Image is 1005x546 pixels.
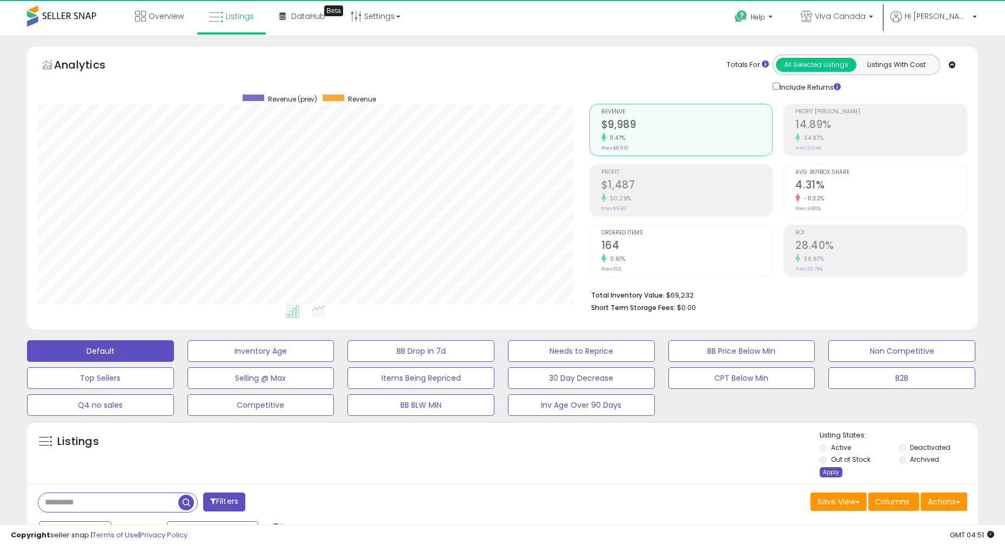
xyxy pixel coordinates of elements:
[11,530,187,541] div: seller snap | |
[606,255,626,263] small: 0.61%
[828,340,975,362] button: Non Competitive
[910,455,939,464] label: Archived
[226,11,254,22] span: Listings
[875,496,909,507] span: Columns
[347,394,494,416] button: BB BLW MIN
[601,179,773,193] h2: $1,487
[820,430,977,441] p: Listing States:
[606,194,632,203] small: 50.29%
[668,340,815,362] button: BB Price Below Min
[868,493,919,511] button: Columns
[39,521,111,540] button: Last 7 Days
[828,367,975,389] button: B2B
[795,205,821,212] small: Prev: 4.86%
[795,109,967,115] span: Profit [PERSON_NAME]
[591,291,665,300] b: Total Inventory Value:
[795,145,821,151] small: Prev: 11.04%
[904,11,969,22] span: Hi [PERSON_NAME]
[187,394,334,416] button: Competitive
[890,11,977,35] a: Hi [PERSON_NAME]
[831,455,870,464] label: Out of Stock
[291,11,325,22] span: DataHub
[601,239,773,254] h2: 164
[601,205,627,212] small: Prev: $990
[11,530,50,540] strong: Copyright
[795,230,967,236] span: ROI
[606,134,626,142] small: 11.47%
[776,58,856,72] button: All Selected Listings
[950,530,994,540] span: 2025-09-8 04:51 GMT
[591,303,675,312] b: Short Term Storage Fees:
[347,367,494,389] button: Items Being Repriced
[268,95,317,104] span: Revenue (prev)
[601,170,773,176] span: Profit
[508,367,655,389] button: 30 Day Decrease
[348,95,376,104] span: Revenue
[601,145,628,151] small: Prev: $8,961
[815,11,866,22] span: Viva Canada
[27,340,174,362] button: Default
[795,266,823,272] small: Prev: 20.78%
[795,179,967,193] h2: 4.31%
[800,255,824,263] small: 36.67%
[203,493,245,511] button: Filters
[831,443,851,452] label: Active
[324,5,343,16] div: Tooltip anchor
[601,266,621,272] small: Prev: 163
[800,134,823,142] small: 34.87%
[508,394,655,416] button: Inv Age Over 90 Days
[508,340,655,362] button: Needs to Reprice
[856,58,936,72] button: Listings With Cost
[734,10,748,23] i: Get Help
[677,302,696,313] span: $0.00
[591,288,959,301] li: $69,232
[140,530,187,540] a: Privacy Policy
[726,2,783,35] a: Help
[347,340,494,362] button: BB Drop in 7d
[601,118,773,133] h2: $9,989
[800,194,825,203] small: -11.32%
[167,521,258,540] button: Aug-25 - Aug-31
[187,340,334,362] button: Inventory Age
[668,367,815,389] button: CPT Below Min
[727,60,769,70] div: Totals For
[27,367,174,389] button: Top Sellers
[751,12,765,22] span: Help
[601,230,773,236] span: Ordered Items
[92,530,138,540] a: Terms of Use
[54,57,126,75] h5: Analytics
[765,80,854,93] div: Include Returns
[27,394,174,416] button: Q4 no sales
[795,118,967,133] h2: 14.89%
[57,434,99,449] h5: Listings
[149,11,184,22] span: Overview
[820,467,842,477] div: Apply
[921,493,967,511] button: Actions
[795,239,967,254] h2: 28.40%
[795,170,967,176] span: Avg. Buybox Share
[187,367,334,389] button: Selling @ Max
[601,109,773,115] span: Revenue
[910,443,950,452] label: Deactivated
[810,493,867,511] button: Save View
